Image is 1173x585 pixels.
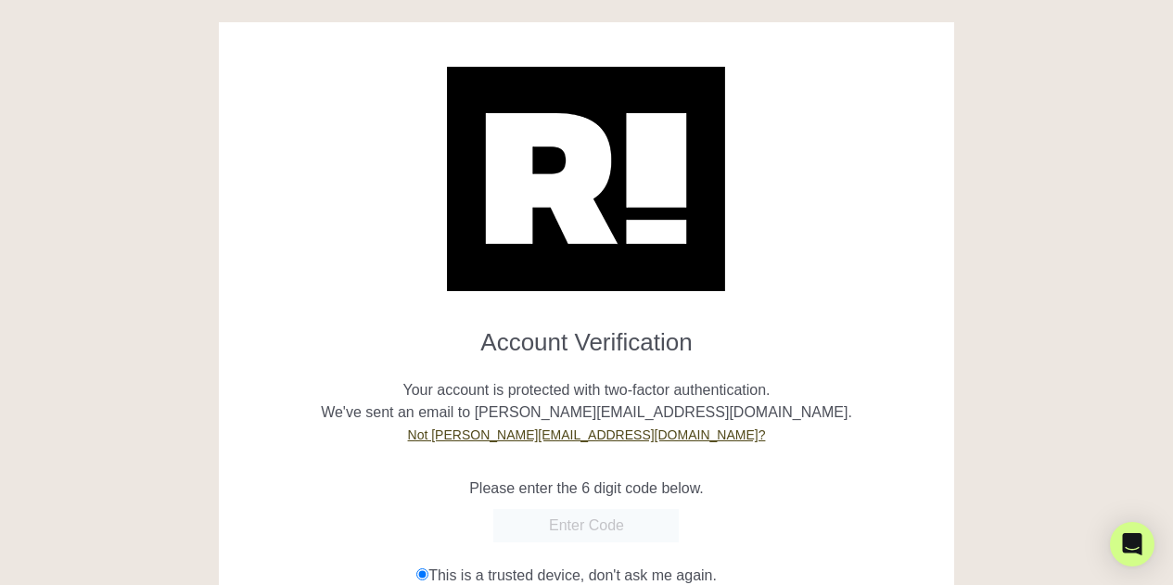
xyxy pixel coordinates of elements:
div: Open Intercom Messenger [1110,522,1154,566]
img: Retention.com [447,67,725,291]
a: Not [PERSON_NAME][EMAIL_ADDRESS][DOMAIN_NAME]? [408,427,766,442]
h1: Account Verification [233,313,940,357]
p: Your account is protected with two-factor authentication. We've sent an email to [PERSON_NAME][EM... [233,357,940,446]
input: Enter Code [493,509,679,542]
p: Please enter the 6 digit code below. [233,477,940,500]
